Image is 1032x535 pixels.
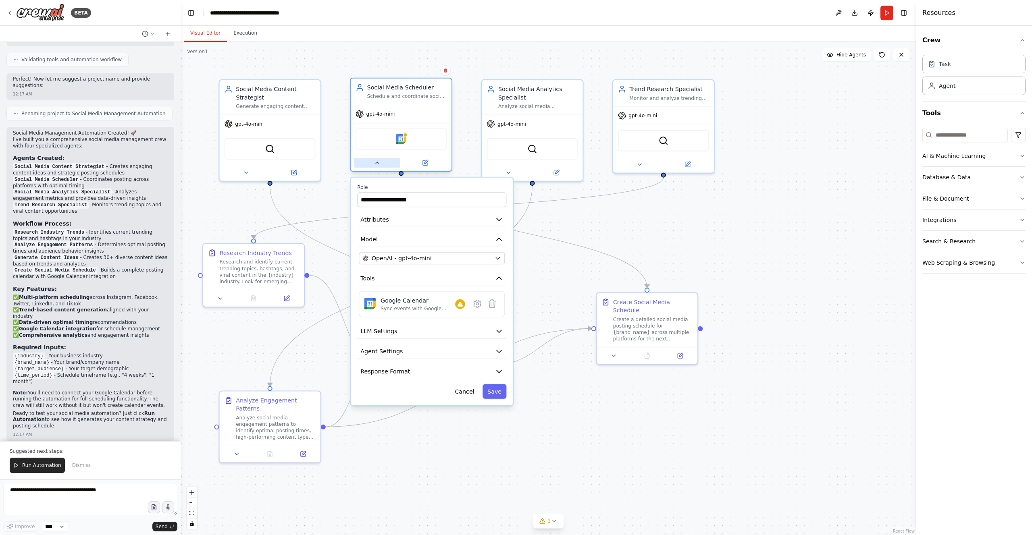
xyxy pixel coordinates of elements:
[922,188,1026,209] button: File & Document
[187,518,197,529] button: toggle interactivity
[13,431,32,438] div: 12:17 AM
[22,462,61,469] span: Run Automation
[271,168,317,177] button: Open in side panel
[13,130,168,137] h2: Social Media Management Automation Created! 🚀
[3,521,38,532] button: Improve
[367,83,447,91] div: Social Media Scheduler
[922,152,986,160] div: AI & Machine Learning
[922,259,995,267] div: Web Scraping & Browsing
[13,353,168,359] li: - Your business industry
[822,48,871,61] button: Hide Agents
[162,501,174,513] button: Click to speak your automation idea
[939,82,955,90] div: Agent
[273,293,301,303] button: Open in side panel
[220,249,292,257] div: Research Industry Trends
[187,498,197,508] button: zoom out
[360,327,397,335] span: LLM Settings
[13,254,80,261] code: Generate Content Ideas
[185,7,197,19] button: Hide left sidebar
[13,411,155,423] strong: Run Automation
[367,93,447,100] div: Schedule and coordinate social media posts across multiple platforms, ensuring optimal timing for...
[139,29,158,39] button: Switch to previous chat
[533,168,579,177] button: Open in side panel
[289,449,317,459] button: Open in side panel
[161,29,174,39] button: Start a new chat
[21,110,166,117] span: Renaming project to Social Media Management Automation
[13,390,168,409] p: You'll need to connect your Google Calendar before running the automation for full scheduling fun...
[13,202,168,215] li: - Monitors trending topics and viral content opportunities
[266,186,438,329] g: Edge from 0bb86973-a800-4304-b104-8faf7d1119a1 to 6e04fdb8-8531-4576-aaef-5d420bb505dc
[13,242,168,255] li: - Determines optimal posting times and audience behavior insights
[210,9,301,17] nav: breadcrumb
[366,111,395,117] span: gpt-4o-mini
[13,137,168,149] p: I've built you a comprehensive social media management crew with four specialized agents:
[309,271,378,369] g: Edge from 1cec667e-04a2-4fe5-bec6-ddb6108200b7 to 6e04fdb8-8531-4576-aaef-5d420bb505dc
[13,267,168,280] li: - Builds a complete posting calendar with Google Calendar integration
[629,95,709,101] div: Monitor and analyze trending topics, hashtags, and viral content in {industry} to inform content ...
[21,56,122,63] span: Validating tools and automation workflow
[629,85,709,93] div: Trend Research Specialist
[360,347,403,355] span: Agent Settings
[220,259,299,285] div: Research and identify current trending topics, hashtags, and viral content in the {industry} indu...
[470,297,485,311] button: Configure tool
[219,79,321,182] div: Social Media Content StrategistGenerate engaging content ideas based on trending topics in {indus...
[13,267,98,274] code: Create Social Media Schedule
[922,29,1026,52] button: Crew
[13,255,168,267] li: - Creates 30+ diverse content ideas based on trends and analytics
[397,178,651,288] g: Edge from abcbc16a-b9ed-4ede-bba0-9da08ff63b09 to ce4d715e-00fe-45ae-8355-d1720c6fc82f
[498,85,578,102] div: Social Media Analytics Specialist
[13,189,168,202] li: - Analyzes engagement metrics and provides data-driven insights
[187,487,197,498] button: zoom in
[497,120,526,127] span: gpt-4o-mini
[71,8,91,18] div: BETA
[156,523,168,530] span: Send
[922,102,1026,124] button: Tools
[253,449,287,459] button: No output available
[357,212,506,227] button: Attributes
[187,48,208,55] div: Version 1
[922,124,1026,280] div: Tools
[19,307,107,313] strong: Trend-based content generation
[236,414,315,440] div: Analyze social media engagement patterns to identify optimal posting times, high-performing conte...
[72,462,91,469] span: Dismiss
[481,79,583,182] div: Social Media Analytics SpecialistAnalyze social media engagement metrics, identify optimal postin...
[357,344,506,359] button: Agent Settings
[440,65,451,76] button: Delete node
[898,7,909,19] button: Hide right sidebar
[187,487,197,529] div: React Flow controls
[893,529,915,533] a: React Flow attribution
[357,324,506,339] button: LLM Settings
[15,523,35,530] span: Improve
[68,458,95,473] button: Dismiss
[13,390,28,396] strong: Note:
[13,359,51,366] code: {brand_name}
[13,365,65,373] code: {target_audience}
[359,252,505,265] button: OpenAI - gpt-4o-mini
[612,79,715,174] div: Trend Research SpecialistMonitor and analyze trending topics, hashtags, and viral content in {ind...
[236,85,315,102] div: Social Media Content Strategist
[360,367,410,375] span: Response Format
[10,458,65,473] button: Run Automation
[498,103,578,110] div: Analyze social media engagement metrics, identify optimal posting times, track performance trends...
[19,332,87,338] strong: Comprehensive analytics
[10,448,171,454] p: Suggested next steps:
[483,384,506,399] button: Save
[396,134,406,144] img: Google Calendar
[360,215,389,223] span: Attributes
[381,305,455,312] div: Sync events with Google Calendar
[13,176,168,189] li: - Coordinates posting across platforms with optimal timing
[485,297,499,311] button: Delete tool
[922,209,1026,230] button: Integrations
[13,229,168,242] li: - Identifies current trending topics and hashtags in your industry
[13,294,168,338] p: ✅ across Instagram, Facebook, Twitter, LinkedIn, and TikTok ✅ aligned with your industry ✅ recomm...
[357,364,506,379] button: Response Format
[187,508,197,518] button: fit view
[922,167,1026,188] button: Database & Data
[922,8,955,18] h4: Resources
[922,237,976,245] div: Search & Research
[13,229,86,236] code: Research Industry Trends
[13,155,64,161] strong: Agents Created:
[402,158,448,168] button: Open in side panel
[13,189,112,196] code: Social Media Analytics Specialist
[360,235,378,243] span: Model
